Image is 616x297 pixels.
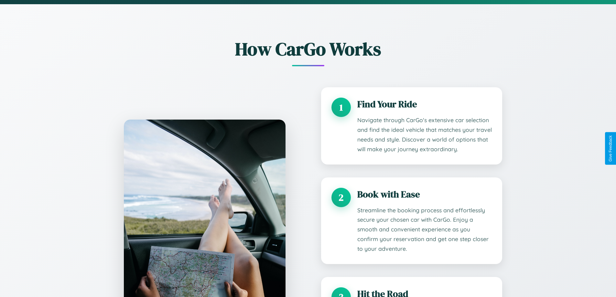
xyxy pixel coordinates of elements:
[331,98,351,117] div: 1
[357,188,492,201] h3: Book with Ease
[608,135,613,162] div: Give Feedback
[114,37,502,61] h2: How CarGo Works
[357,206,492,254] p: Streamline the booking process and effortlessly secure your chosen car with CarGo. Enjoy a smooth...
[331,188,351,207] div: 2
[357,115,492,154] p: Navigate through CarGo's extensive car selection and find the ideal vehicle that matches your tra...
[357,98,492,111] h3: Find Your Ride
